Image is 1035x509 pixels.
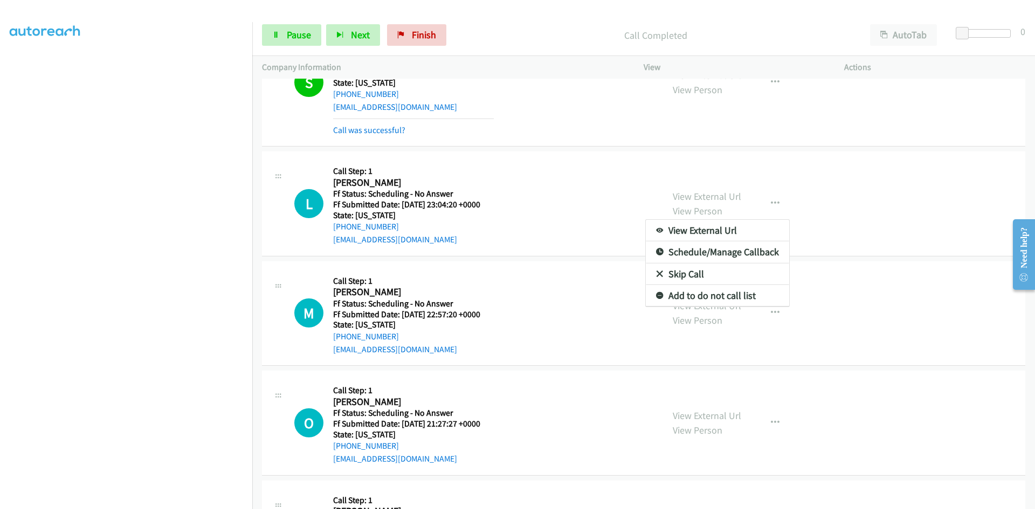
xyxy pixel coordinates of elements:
[294,408,323,437] h1: O
[646,263,789,285] a: Skip Call
[646,220,789,241] a: View External Url
[646,241,789,263] a: Schedule/Manage Callback
[294,298,323,327] h1: M
[646,285,789,306] a: Add to do not call list
[1004,212,1035,297] iframe: Resource Center
[294,298,323,327] div: The call is yet to be attempted
[294,408,323,437] div: The call is yet to be attempted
